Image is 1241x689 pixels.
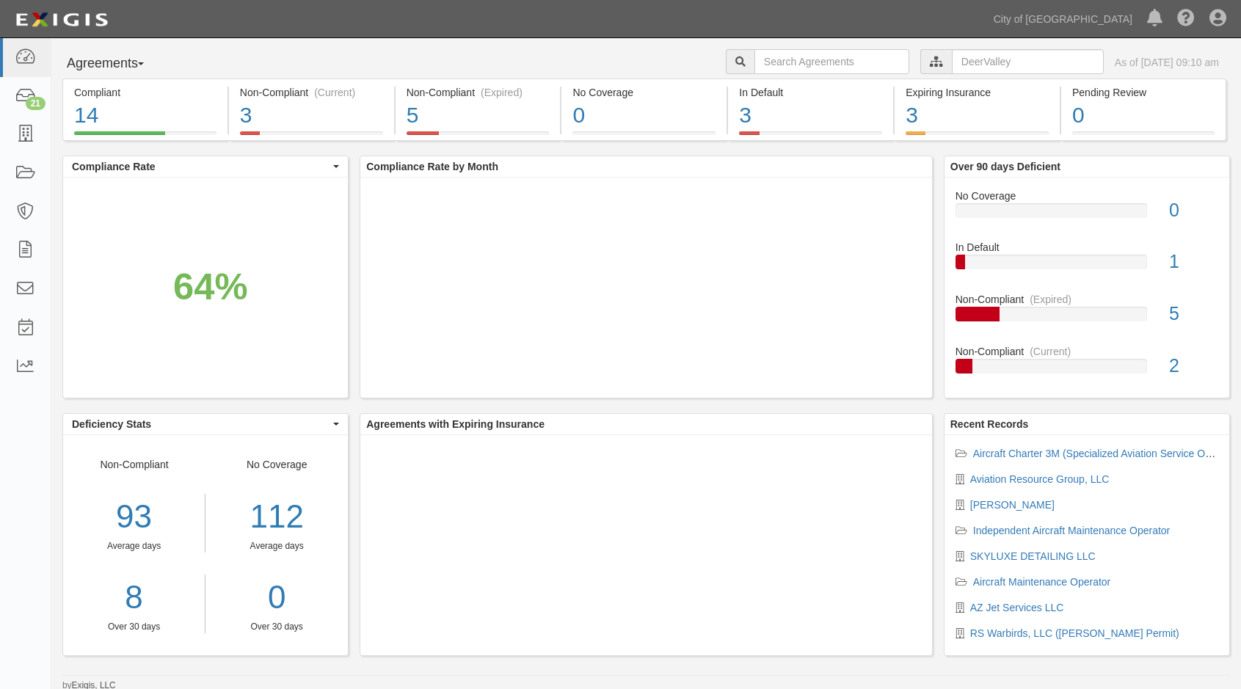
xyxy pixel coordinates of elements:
a: AZ Jet Services LLC [970,602,1064,613]
div: (Expired) [481,85,523,100]
div: No Coverage [572,85,716,100]
div: In Default [739,85,882,100]
a: In Default1 [956,240,1218,292]
div: 64% [173,260,248,313]
a: Independent Aircraft Maintenance Operator [973,525,1171,536]
div: In Default [945,240,1229,255]
div: 0 [572,100,716,131]
div: Pending Review [1072,85,1215,100]
button: Deficiency Stats [63,414,348,434]
a: Compliant14 [62,131,228,143]
div: 5 [1158,301,1229,327]
div: No Coverage [205,457,348,633]
div: 0 [1072,100,1215,131]
a: Aviation Resource Group, LLC [970,473,1110,485]
div: 14 [74,100,216,131]
div: 112 [216,494,337,540]
a: Non-Compliant(Expired)5 [956,292,1218,344]
div: No Coverage [945,189,1229,203]
div: (Current) [1030,344,1071,359]
div: Non-Compliant [63,457,205,633]
a: Pending Review0 [1061,131,1226,143]
a: [PERSON_NAME] [970,499,1055,511]
button: Compliance Rate [63,156,348,177]
div: 3 [240,100,383,131]
a: No Coverage0 [561,131,727,143]
a: Aircraft Maintenance Operator [973,576,1111,588]
div: 3 [906,100,1049,131]
a: Non-Compliant(Expired)5 [396,131,561,143]
div: Non-Compliant (Expired) [407,85,550,100]
a: Non-Compliant(Current)2 [956,344,1218,385]
input: Search Agreements [754,49,909,74]
div: Average days [216,540,337,553]
a: In Default3 [728,131,893,143]
div: Over 30 days [63,621,205,633]
div: 0 [1158,197,1229,224]
div: 3 [739,100,882,131]
div: 2 [1158,353,1229,379]
div: Non-Compliant (Current) [240,85,383,100]
a: SKYLUXE DETAILING LLC [970,550,1096,562]
div: Over 30 days [216,621,337,633]
a: Expiring Insurance3 [895,131,1060,143]
div: Non-Compliant [945,292,1229,307]
div: (Current) [314,85,355,100]
b: Over 90 days Deficient [950,161,1060,172]
div: Non-Compliant [945,344,1229,359]
div: 93 [63,494,205,540]
a: RS Warbirds, LLC ([PERSON_NAME] Permit) [970,627,1179,639]
i: Help Center - Complianz [1177,10,1195,28]
b: Compliance Rate by Month [366,161,498,172]
div: (Expired) [1030,292,1071,307]
div: 5 [407,100,550,131]
b: Recent Records [950,418,1029,430]
span: Deficiency Stats [72,417,330,431]
a: 8 [63,575,205,621]
a: City of [GEOGRAPHIC_DATA] [986,4,1140,34]
div: 21 [26,97,46,110]
a: 0 [216,575,337,621]
div: Expiring Insurance [906,85,1049,100]
a: No Coverage0 [956,189,1218,241]
span: Compliance Rate [72,159,330,174]
div: Compliant [74,85,216,100]
div: As of [DATE] 09:10 am [1115,55,1219,70]
input: DeerValley [952,49,1104,74]
div: 1 [1158,249,1229,275]
div: Average days [63,540,205,553]
button: Agreements [62,49,172,79]
a: Non-Compliant(Current)3 [229,131,394,143]
b: Agreements with Expiring Insurance [366,418,545,430]
img: logo-5460c22ac91f19d4615b14bd174203de0afe785f0fc80cf4dbbc73dc1793850b.png [11,7,112,33]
